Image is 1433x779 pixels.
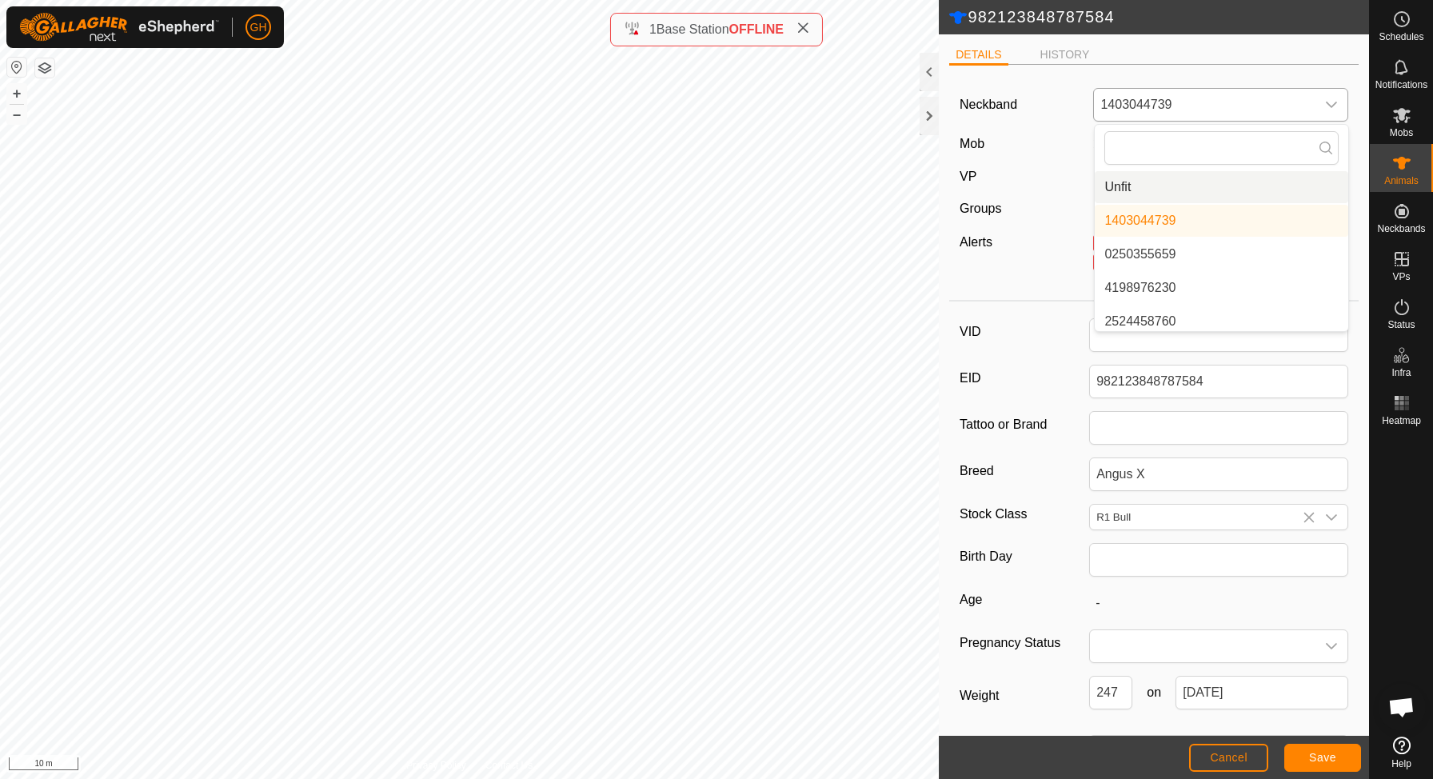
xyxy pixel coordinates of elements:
[948,7,1369,28] h2: 982123848787584
[960,457,1089,485] label: Breed
[1034,46,1096,63] li: HISTORY
[1093,254,1111,270] button: Ae
[485,758,533,773] a: Contact Us
[19,13,219,42] img: Gallagher Logo
[7,58,26,77] button: Reset Map
[1104,278,1176,298] span: 4198976230
[729,22,784,36] span: OFFLINE
[1104,211,1176,230] span: 1403044739
[1093,235,1111,251] button: Ad
[1390,128,1413,138] span: Mobs
[406,758,466,773] a: Privacy Policy
[960,411,1089,438] label: Tattoo or Brand
[1309,751,1336,764] span: Save
[649,22,657,36] span: 1
[657,22,729,36] span: Base Station
[1284,744,1361,772] button: Save
[35,58,54,78] button: Map Layers
[1095,272,1348,304] li: 4198976230
[1378,683,1426,731] div: Open chat
[1104,178,1131,197] span: Unfit
[1104,312,1176,331] span: 2524458760
[1391,368,1411,378] span: Infra
[1384,176,1419,186] span: Animals
[1377,224,1425,234] span: Neckbands
[1315,89,1347,121] div: dropdown trigger
[960,543,1089,570] label: Birth Day
[1095,171,1348,203] li: Unfit
[960,589,1089,610] label: Age
[1189,744,1268,772] button: Cancel
[1387,320,1415,330] span: Status
[1104,245,1176,264] span: 0250355659
[1370,730,1433,775] a: Help
[960,504,1089,524] label: Stock Class
[7,84,26,103] button: +
[1095,205,1348,237] li: 1403044739
[1375,80,1427,90] span: Notifications
[960,95,1017,114] label: Neckband
[1132,683,1176,702] span: on
[1315,630,1347,662] div: dropdown trigger
[1382,416,1421,425] span: Heatmap
[1095,306,1348,338] li: 2524458760
[7,105,26,124] button: –
[960,365,1089,392] label: EID
[1094,89,1315,121] span: 1403044739
[1315,505,1347,529] div: dropdown trigger
[960,235,992,249] label: Alerts
[949,46,1008,66] li: DETAILS
[1095,238,1348,270] li: 0250355659
[960,202,1001,215] label: Groups
[1090,505,1315,529] input: R1 Bull
[1391,759,1411,769] span: Help
[960,170,976,183] label: VP
[960,137,984,150] label: Mob
[1392,272,1410,282] span: VPs
[960,676,1089,716] label: Weight
[1379,32,1423,42] span: Schedules
[960,318,1089,346] label: VID
[250,19,267,36] span: GH
[1210,751,1247,764] span: Cancel
[960,629,1089,657] label: Pregnancy Status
